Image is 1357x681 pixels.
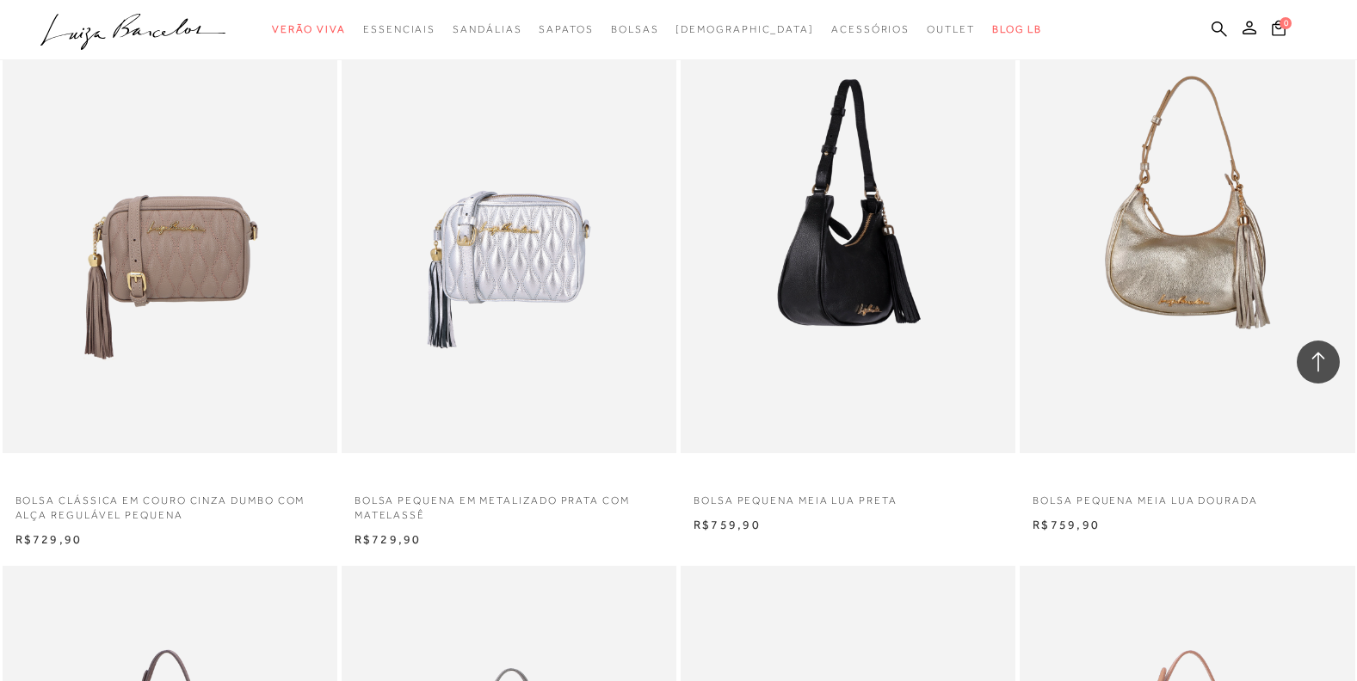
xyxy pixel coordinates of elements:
a: noSubCategoriesText [675,14,814,46]
span: [DEMOGRAPHIC_DATA] [675,23,814,35]
a: categoryNavScreenReaderText [453,14,521,46]
span: Acessórios [831,23,910,35]
button: 0 [1267,19,1291,42]
a: categoryNavScreenReaderText [927,14,975,46]
span: R$759,90 [1033,518,1100,531]
a: BOLSA CLÁSSICA EM COURO CINZA DUMBO COM ALÇA REGULÁVEL PEQUENA [3,483,337,523]
span: R$729,90 [15,532,83,546]
a: categoryNavScreenReaderText [272,14,346,46]
a: BOLSA PEQUENA MEIA LUA PRETA [681,483,1015,508]
span: Outlet [927,23,975,35]
span: BLOG LB [992,23,1042,35]
span: Bolsas [611,23,659,35]
span: R$729,90 [355,532,422,546]
a: BOLSA PEQUENA MEIA LUA DOURADA [1020,483,1354,508]
a: BOLSA PEQUENA EM METALIZADO PRATA COM MATELASSÊ [342,483,676,523]
a: categoryNavScreenReaderText [539,14,593,46]
span: 0 [1280,17,1292,29]
span: Verão Viva [272,23,346,35]
span: Essenciais [363,23,435,35]
span: Sapatos [539,23,593,35]
span: R$759,90 [694,518,761,531]
a: BLOG LB [992,14,1042,46]
span: Sandálias [453,23,521,35]
a: categoryNavScreenReaderText [831,14,910,46]
a: categoryNavScreenReaderText [363,14,435,46]
a: categoryNavScreenReaderText [611,14,659,46]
